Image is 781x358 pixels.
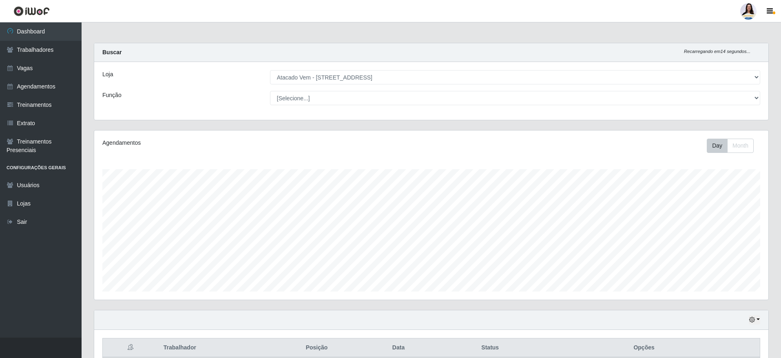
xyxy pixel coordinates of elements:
[528,338,760,358] th: Opções
[102,91,122,99] label: Função
[288,338,345,358] th: Posição
[684,49,750,54] i: Recarregando em 14 segundos...
[159,338,288,358] th: Trabalhador
[102,70,113,79] label: Loja
[707,139,760,153] div: Toolbar with button groups
[102,139,369,147] div: Agendamentos
[707,139,728,153] button: Day
[727,139,754,153] button: Month
[102,49,122,55] strong: Buscar
[707,139,754,153] div: First group
[345,338,452,358] th: Data
[452,338,528,358] th: Status
[13,6,50,16] img: CoreUI Logo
